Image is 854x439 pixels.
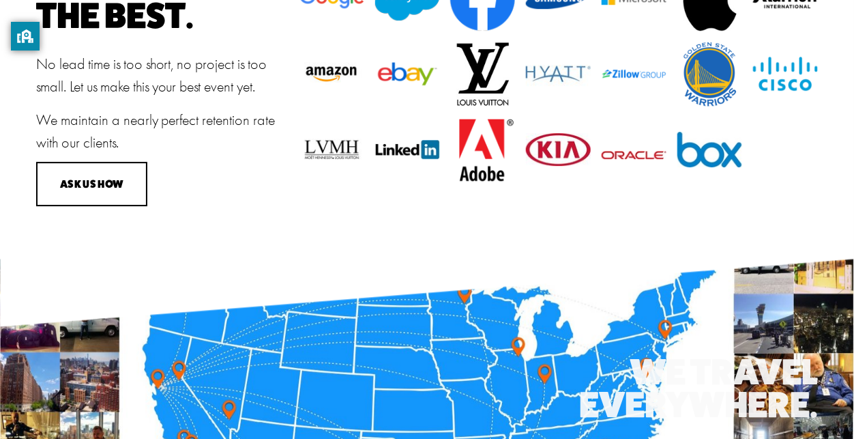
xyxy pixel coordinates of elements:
[526,55,591,93] img: Hyatt-logo.jpg
[36,53,292,98] p: No lead time is too short, no project is too small. Let us make this your best event yet.
[299,62,364,86] img: amazon_logo_RGB.jpg
[602,66,666,81] img: Sponsor Logo.png
[677,132,742,167] img: logo_box.jpg
[299,128,364,171] img: LVMH_Logo1.jpg
[753,57,818,91] img: Cisco_logo.png
[602,151,666,159] img: logo_oracle.jpg
[456,42,510,107] img: Louis Vuitton
[36,162,147,206] button: Ask us How
[497,355,818,421] h1: We Travel everywhere.
[36,109,292,154] p: We maintain a nearly perfect retention rate with our clients.
[375,140,440,158] img: logo_linkedin.jpg
[11,22,40,51] button: privacy banner
[683,42,737,107] img: GoldenStateWarriors
[375,59,440,87] img: EBay_logo.png
[450,117,515,182] img: adobe.png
